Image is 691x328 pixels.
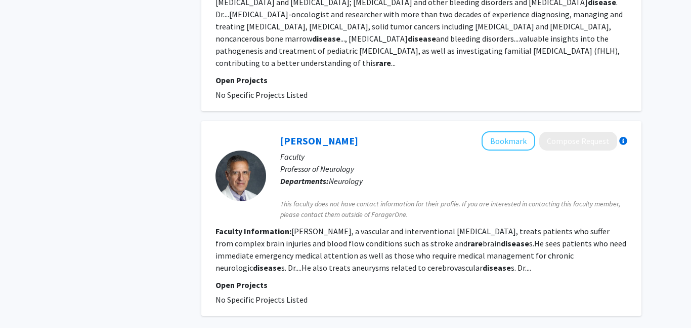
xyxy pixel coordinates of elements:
[280,163,627,175] p: Professor of Neurology
[215,226,291,236] b: Faculty Information:
[8,282,43,320] iframe: Chat
[280,151,627,163] p: Faculty
[280,134,358,147] a: [PERSON_NAME]
[215,279,627,291] p: Open Projects
[376,58,391,68] b: rare
[215,74,627,86] p: Open Projects
[539,132,617,151] button: Compose Request to Camilo Gomez
[215,90,308,100] span: No Specific Projects Listed
[329,176,363,186] span: Neurology
[501,238,529,248] b: disease
[312,33,340,44] b: disease
[408,33,436,44] b: disease
[280,176,329,186] b: Departments:
[619,137,627,145] div: More information
[215,295,308,305] span: No Specific Projects Listed
[483,263,511,273] b: disease
[280,199,627,220] span: This faculty does not have contact information for their profile. If you are interested in contac...
[215,226,626,273] fg-read-more: [PERSON_NAME], a vascular and interventional [MEDICAL_DATA], treats patients who suffer from comp...
[482,131,535,151] button: Add Camilo Gomez to Bookmarks
[467,238,483,248] b: rare
[253,263,281,273] b: disease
